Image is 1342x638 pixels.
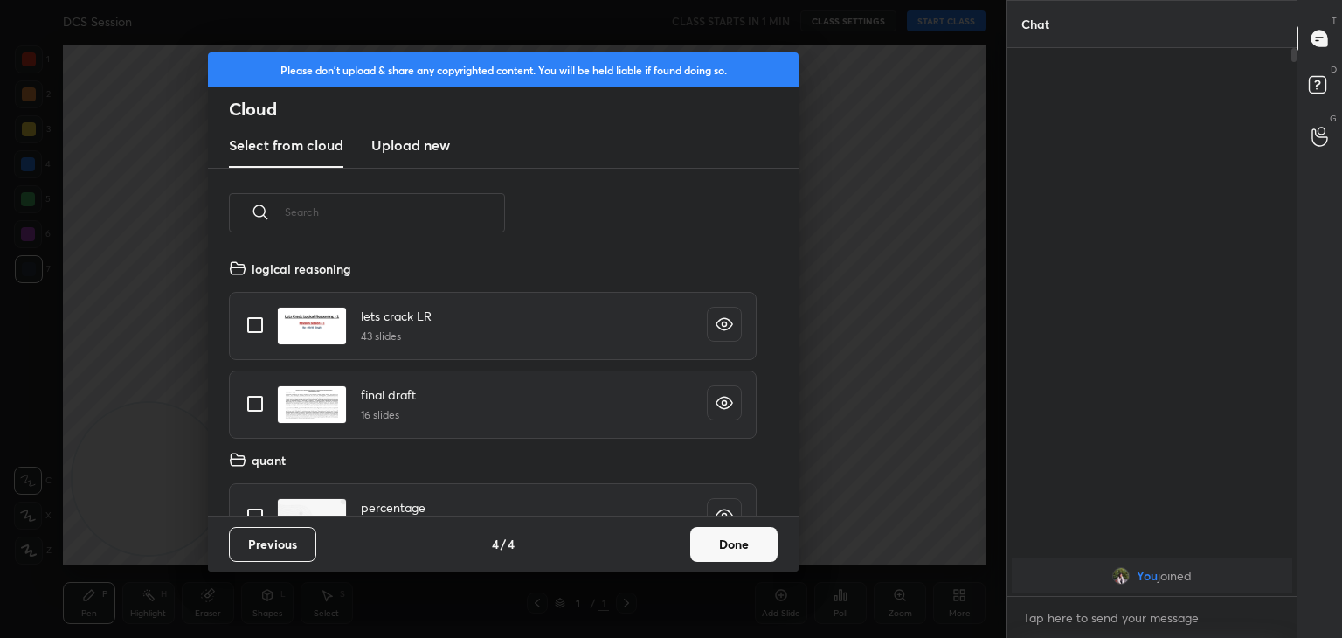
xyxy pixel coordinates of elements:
[361,307,432,325] h4: lets crack LR
[1330,112,1337,125] p: G
[1007,1,1063,47] p: Chat
[208,253,778,516] div: grid
[361,329,432,344] h5: 43 slides
[229,98,799,121] h2: Cloud
[508,535,515,553] h4: 4
[1137,569,1158,583] span: You
[252,451,286,469] h4: quant
[252,260,351,278] h4: logical reasoning
[229,135,343,156] h3: Select from cloud
[361,498,425,517] h4: percentage
[1331,63,1337,76] p: D
[690,527,778,562] button: Done
[492,535,499,553] h4: 4
[1158,569,1192,583] span: joined
[277,307,347,345] img: 1614048816WRVG5O.pdf
[361,385,416,404] h4: final draft
[1332,14,1337,27] p: T
[1112,567,1130,585] img: d32a3653a59a4f6dbabcf5fd46e7bda8.jpg
[277,498,347,537] img: 1618223375C3HM8H.pdf
[208,52,799,87] div: Please don't upload & share any copyrighted content. You will be held liable if found doing so.
[371,135,450,156] h3: Upload new
[1007,555,1297,597] div: grid
[501,535,506,553] h4: /
[277,385,347,424] img: 16388556415MV6NM.pdf
[285,175,505,249] input: Search
[229,527,316,562] button: Previous
[361,407,416,423] h5: 16 slides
